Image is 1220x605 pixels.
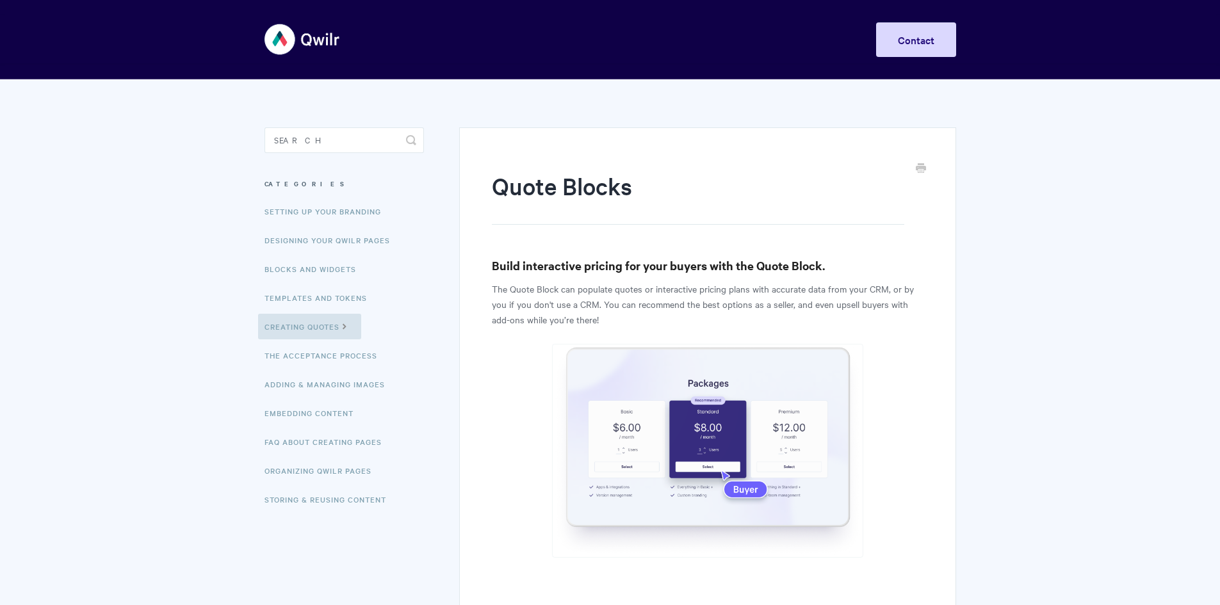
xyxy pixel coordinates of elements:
a: Blocks and Widgets [264,256,366,282]
a: Setting up your Branding [264,198,391,224]
input: Search [264,127,424,153]
a: Contact [876,22,956,57]
p: The Quote Block can populate quotes or interactive pricing plans with accurate data from your CRM... [492,281,923,327]
a: Print this Article [916,162,926,176]
h3: Build interactive pricing for your buyers with the Quote Block. [492,257,923,275]
a: Embedding Content [264,400,363,426]
a: Designing Your Qwilr Pages [264,227,400,253]
a: Organizing Qwilr Pages [264,458,381,483]
a: Storing & Reusing Content [264,487,396,512]
a: FAQ About Creating Pages [264,429,391,455]
a: Templates and Tokens [264,285,377,311]
img: file-30ANXqc23E.png [552,344,864,558]
a: The Acceptance Process [264,343,387,368]
a: Adding & Managing Images [264,371,394,397]
h3: Categories [264,172,424,195]
a: Creating Quotes [258,314,361,339]
h1: Quote Blocks [492,170,904,225]
img: Qwilr Help Center [264,15,341,63]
